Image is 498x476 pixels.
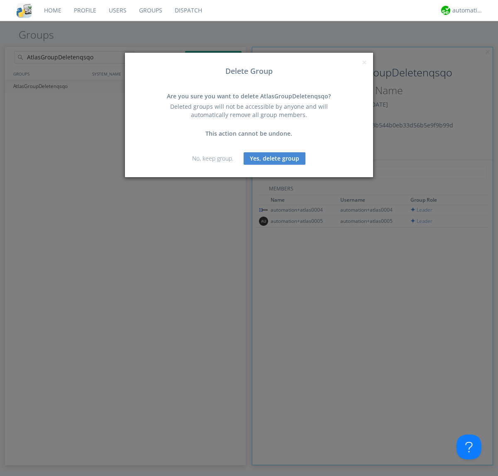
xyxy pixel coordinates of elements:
[362,56,367,68] span: ×
[441,6,450,15] img: d2d01cd9b4174d08988066c6d424eccd
[160,129,338,138] div: This action cannot be undone.
[160,92,338,100] div: Are you sure you want to delete AtlasGroupDeletenqsqo?
[17,3,32,18] img: cddb5a64eb264b2086981ab96f4c1ba7
[452,6,483,15] div: automation+atlas
[192,154,233,162] a: No, keep group.
[160,103,338,119] div: Deleted groups will not be accessible by anyone and will automatically remove all group members.
[244,152,305,165] button: Yes, delete group
[131,67,367,76] h3: Delete Group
